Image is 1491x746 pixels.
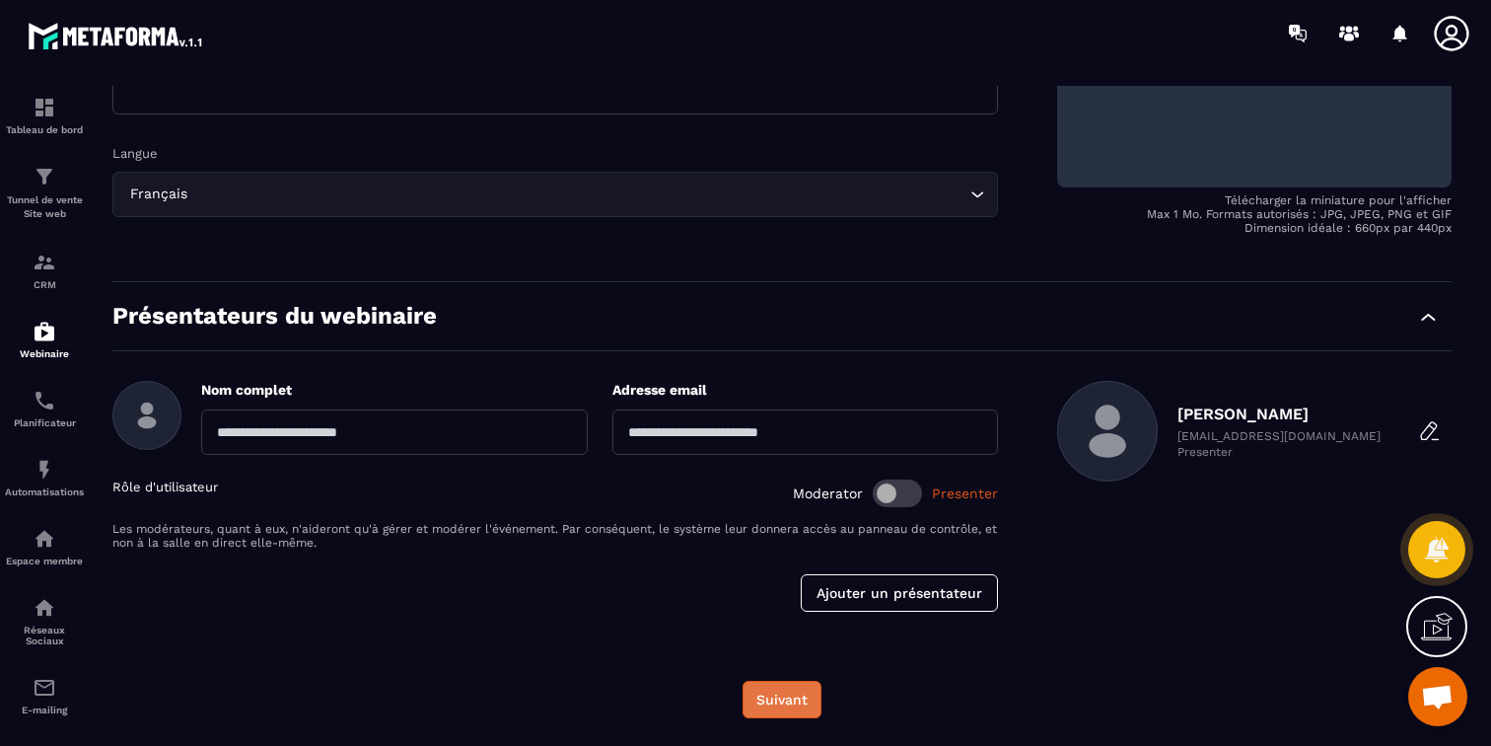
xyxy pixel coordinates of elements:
[28,18,205,53] img: logo
[33,251,56,274] img: formation
[5,150,84,236] a: formationformationTunnel de vente Site web
[112,522,998,550] p: Les modérateurs, quant à eux, n'aideront qu'à gérer et modérer l'événement. Par conséquent, le sy...
[932,485,998,501] span: Presenter
[5,124,84,135] p: Tableau de bord
[33,596,56,620] img: social-network
[112,302,437,331] p: Présentateurs du webinaire
[5,486,84,497] p: Automatisations
[1177,445,1381,459] p: Presenter
[5,512,84,581] a: automationsautomationsEspace membre
[5,279,84,290] p: CRM
[1177,429,1381,443] p: [EMAIL_ADDRESS][DOMAIN_NAME]
[5,81,84,150] a: formationformationTableau de bord
[5,236,84,305] a: formationformationCRM
[743,681,821,718] button: Suivant
[1057,221,1452,235] p: Dimension idéale : 660px par 440px
[5,305,84,374] a: automationsautomationsWebinaire
[5,661,84,730] a: emailemailE-mailing
[5,556,84,566] p: Espace membre
[5,417,84,428] p: Planificateur
[5,581,84,661] a: social-networksocial-networkRéseaux Sociaux
[5,625,84,646] p: Réseaux Sociaux
[793,485,863,501] span: Moderator
[33,458,56,482] img: automations
[5,193,84,221] p: Tunnel de vente Site web
[33,96,56,119] img: formation
[5,348,84,359] p: Webinaire
[33,527,56,551] img: automations
[112,172,998,217] div: Search for option
[125,184,191,205] span: Français
[5,374,84,443] a: schedulerschedulerPlanificateur
[1408,667,1467,726] div: Ouvrir le chat
[112,480,218,507] p: Rôle d'utilisateur
[33,389,56,412] img: scheduler
[5,443,84,512] a: automationsautomationsAutomatisations
[33,320,56,343] img: automations
[612,381,999,400] p: Adresse email
[33,676,56,700] img: email
[1177,405,1381,423] p: [PERSON_NAME]
[1057,193,1452,207] p: Télécharger la miniature pour l'afficher
[5,705,84,715] p: E-mailing
[1057,207,1452,221] p: Max 1 Mo. Formats autorisés : JPG, JPEG, PNG et GIF
[191,184,965,205] input: Search for option
[201,381,588,400] p: Nom complet
[33,165,56,188] img: formation
[801,574,998,612] button: Ajouter un présentateur
[112,146,158,161] label: Langue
